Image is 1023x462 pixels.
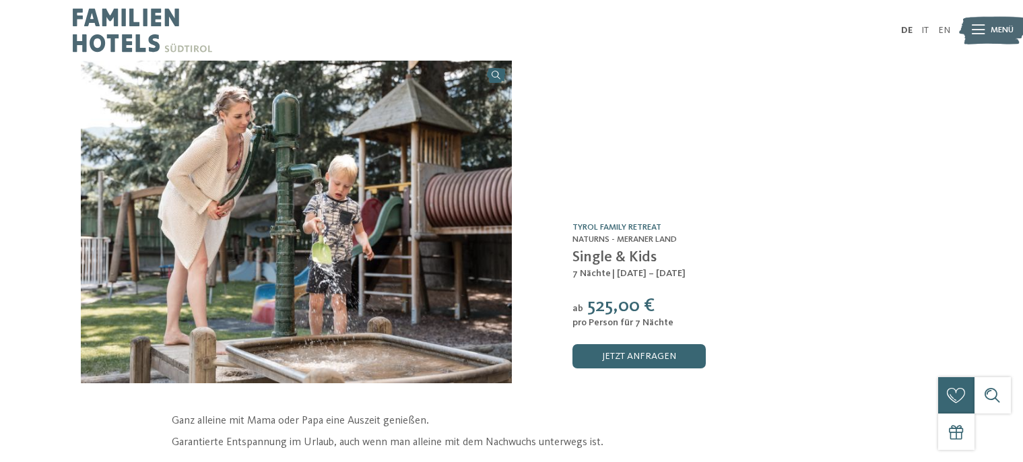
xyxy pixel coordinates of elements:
a: DE [901,26,913,35]
a: jetzt anfragen [572,344,706,368]
span: 525,00 € [587,297,655,315]
span: Single & Kids [572,250,657,265]
span: 7 Nächte [572,269,611,278]
span: ab [572,304,583,313]
span: Naturns - Meraner Land [572,235,677,244]
p: Garantierte Entspannung im Urlaub, auch wenn man alleine mit dem Nachwuchs unterwegs ist. [172,435,851,451]
a: TYROL family retreat [572,223,661,232]
span: pro Person für 7 Nächte [572,318,673,327]
p: Ganz alleine mit Mama oder Papa eine Auszeit genießen. [172,414,851,429]
img: Single & Kids [81,61,512,383]
a: IT [921,26,929,35]
span: Menü [991,24,1014,36]
a: EN [938,26,950,35]
span: | [DATE] – [DATE] [612,269,686,278]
